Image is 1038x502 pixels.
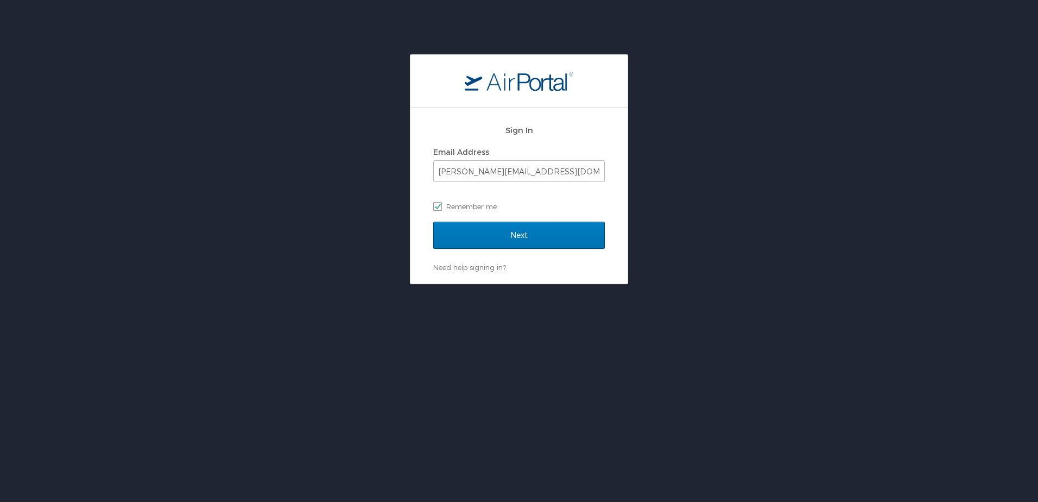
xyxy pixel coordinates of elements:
img: logo [465,71,573,91]
input: Next [433,222,605,249]
label: Email Address [433,147,489,156]
label: Remember me [433,198,605,215]
a: Need help signing in? [433,263,506,272]
h2: Sign In [433,124,605,136]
